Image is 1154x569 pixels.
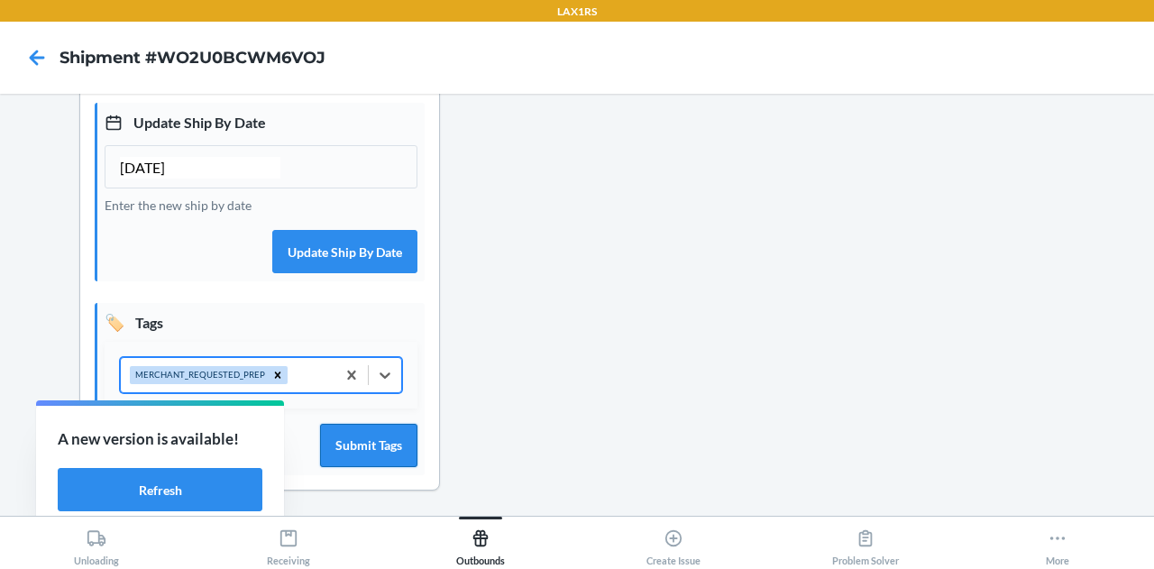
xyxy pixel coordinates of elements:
div: MERCHANT_REQUESTED_PREP [130,366,268,384]
button: Outbounds [385,517,577,566]
p: A new version is available! [58,427,262,451]
span: 🏷️ [105,310,124,335]
button: Submit Tags [320,424,417,467]
button: Problem Solver [769,517,961,566]
div: Create Issue [646,521,701,566]
p: LAX1RS [557,4,597,20]
button: Receiving [192,517,384,566]
button: Update Ship By Date [272,230,417,273]
button: More [962,517,1154,566]
p: Update Ship By Date [105,110,417,134]
div: More [1046,521,1069,566]
div: Outbounds [456,521,505,566]
div: Receiving [267,521,310,566]
p: Tags [105,310,417,335]
div: Unloading [74,521,119,566]
div: Problem Solver [832,521,899,566]
h4: Shipment #WO2U0BCWM6VOJ [60,46,325,69]
input: MM/DD/YYYY [120,157,280,179]
button: Refresh [58,468,262,511]
button: Create Issue [577,517,769,566]
p: Enter the new ship by date [105,196,417,215]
